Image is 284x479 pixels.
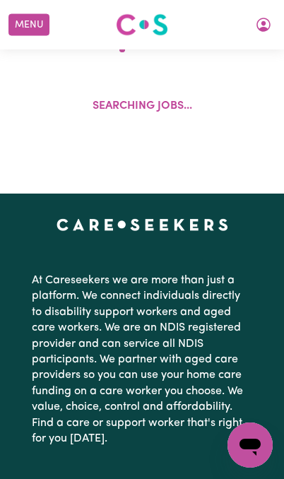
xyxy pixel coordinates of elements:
a: Careseekers logo [116,8,168,41]
button: Menu [8,14,49,36]
button: My Account [249,13,278,37]
a: Careseekers home page [57,219,228,230]
iframe: Button to launch messaging window [227,422,273,468]
img: Careseekers logo [116,12,168,37]
p: At Careseekers we are more than just a platform. We connect individuals directly to disability su... [32,267,252,452]
p: Searching jobs... [93,97,192,114]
